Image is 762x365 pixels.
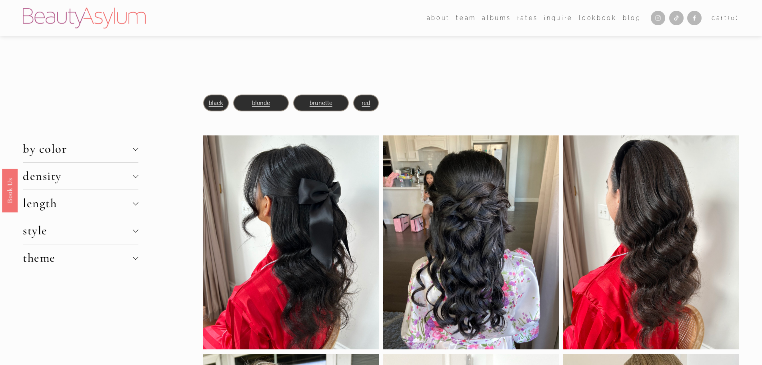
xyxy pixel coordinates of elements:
a: red [362,99,370,107]
a: brunette [310,99,332,107]
a: folder dropdown [427,12,450,24]
a: blonde [252,99,270,107]
span: density [23,169,133,184]
a: Blog [623,12,641,24]
a: Inquire [544,12,573,24]
button: theme [23,244,138,271]
span: length [23,196,133,211]
a: albums [482,12,511,24]
a: Rates [517,12,538,24]
span: 0 [731,14,736,21]
a: Instagram [651,11,665,25]
a: TikTok [669,11,684,25]
a: Lookbook [579,12,616,24]
img: Beauty Asylum | Bridal Hair &amp; Makeup Charlotte &amp; Atlanta [23,8,146,28]
span: team [456,13,476,23]
a: black [209,99,223,107]
span: ( ) [728,14,739,21]
span: style [23,223,133,238]
a: folder dropdown [456,12,476,24]
a: Book Us [2,168,18,212]
span: about [427,13,450,23]
button: style [23,217,138,244]
button: length [23,190,138,217]
button: density [23,163,138,190]
span: theme [23,250,133,265]
button: by color [23,135,138,162]
a: Facebook [687,11,702,25]
span: by color [23,141,133,156]
a: 0 items in cart [712,13,739,23]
